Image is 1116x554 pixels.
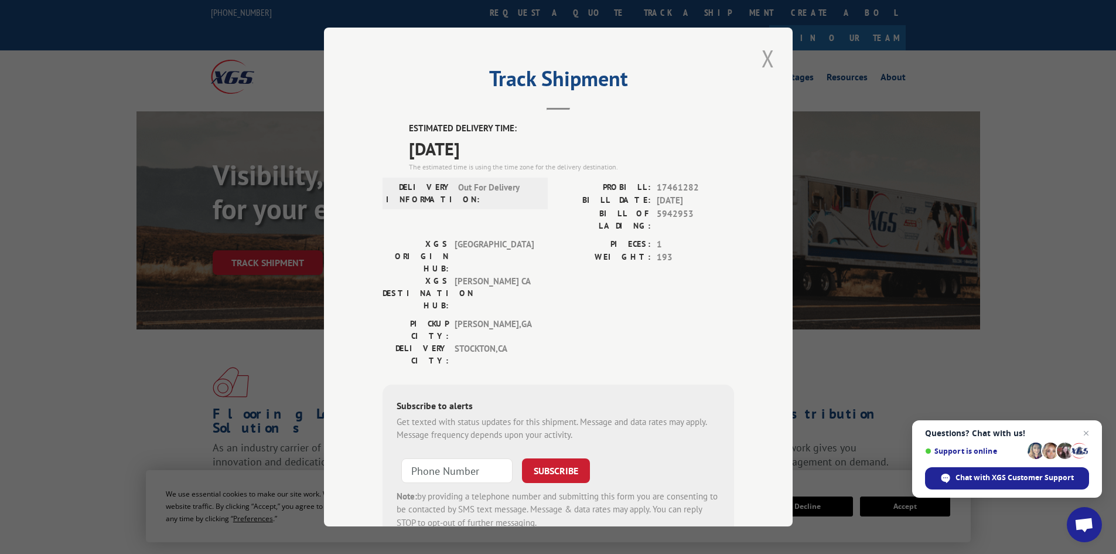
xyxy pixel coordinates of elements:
[1067,507,1102,542] a: Open chat
[758,42,778,74] button: Close modal
[383,275,449,312] label: XGS DESTINATION HUB:
[657,208,734,232] span: 5942953
[386,181,452,206] label: DELIVERY INFORMATION:
[409,135,734,162] span: [DATE]
[925,429,1089,438] span: Questions? Chat with us!
[925,467,1089,490] span: Chat with XGS Customer Support
[397,416,720,442] div: Get texted with status updates for this shipment. Message and data rates may apply. Message frequ...
[558,181,651,195] label: PROBILL:
[657,238,734,251] span: 1
[383,318,449,342] label: PICKUP CITY:
[558,194,651,208] label: BILL DATE:
[401,458,513,483] input: Phone Number
[657,181,734,195] span: 17461282
[397,490,720,530] div: by providing a telephone number and submitting this form you are consenting to be contacted by SM...
[383,238,449,275] label: XGS ORIGIN HUB:
[397,491,417,502] strong: Note:
[409,162,734,172] div: The estimated time is using the time zone for the delivery destination.
[522,458,590,483] button: SUBSCRIBE
[397,399,720,416] div: Subscribe to alerts
[657,251,734,264] span: 193
[657,194,734,208] span: [DATE]
[455,318,534,342] span: [PERSON_NAME] , GA
[558,238,651,251] label: PIECES:
[409,122,734,135] label: ESTIMATED DELIVERY TIME:
[383,70,734,93] h2: Track Shipment
[455,275,534,312] span: [PERSON_NAME] CA
[455,342,534,367] span: STOCKTON , CA
[383,342,449,367] label: DELIVERY CITY:
[455,238,534,275] span: [GEOGRAPHIC_DATA]
[925,447,1023,456] span: Support is online
[558,251,651,264] label: WEIGHT:
[955,473,1074,483] span: Chat with XGS Customer Support
[458,181,537,206] span: Out For Delivery
[558,208,651,232] label: BILL OF LADING:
